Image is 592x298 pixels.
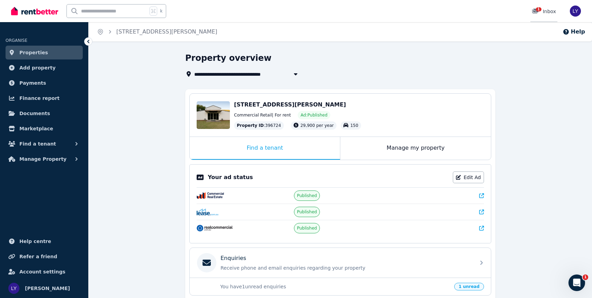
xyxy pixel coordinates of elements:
span: Commercial Retail | For rent [234,112,291,118]
a: Edit Ad [453,171,484,183]
span: k [160,8,162,14]
p: Receive phone and email enquiries regarding your property [221,264,471,271]
span: Ad: Published [301,112,327,118]
div: Manage my property [340,137,491,160]
span: Manage Property [19,155,66,163]
a: Account settings [6,265,83,279]
a: Marketplace [6,122,83,136]
iframe: Intercom live chat [568,274,585,291]
span: Finance report [19,94,60,102]
span: Property ID [237,123,264,128]
span: Properties [19,48,48,57]
span: Add property [19,64,56,72]
a: Payments [6,76,83,90]
a: Add property [6,61,83,75]
span: [STREET_ADDRESS][PERSON_NAME] [234,101,346,108]
img: Liansu Yu [570,6,581,17]
a: Documents [6,106,83,120]
span: Published [297,209,317,215]
span: [PERSON_NAME] [25,284,70,292]
a: Refer a friend [6,250,83,263]
a: EnquiriesReceive phone and email enquiries regarding your property [190,248,491,278]
img: CommercialRealEstate.com.au [197,192,224,199]
p: You have 1 unread enquiries [220,283,450,290]
div: Inbox [532,8,556,15]
img: RentBetter [11,6,58,16]
p: Your ad status [208,173,253,181]
h1: Property overview [185,53,271,64]
span: 29,900 per year [301,123,334,128]
a: Finance report [6,91,83,105]
a: Help centre [6,234,83,248]
a: [STREET_ADDRESS][PERSON_NAME] [116,28,217,35]
span: ORGANISE [6,38,27,43]
img: RealCommercial.com.au [197,225,233,232]
button: Help [563,28,585,36]
div: Find a tenant [190,137,340,160]
p: Enquiries [221,254,246,262]
img: Lease.com.au [197,208,218,215]
span: Published [297,225,317,231]
span: 1 unread [454,283,484,290]
span: Help centre [19,237,51,245]
span: Published [297,193,317,198]
img: Liansu Yu [8,283,19,294]
a: Properties [6,46,83,59]
span: Marketplace [19,124,53,133]
span: Find a tenant [19,140,56,148]
span: 150 [350,123,358,128]
span: Account settings [19,268,65,276]
span: Refer a friend [19,252,57,261]
div: : 396724 [234,121,284,130]
span: Payments [19,79,46,87]
span: 1 [536,7,541,11]
button: Find a tenant [6,137,83,151]
span: Documents [19,109,50,118]
button: Manage Property [6,152,83,166]
span: 1 [583,274,588,280]
nav: Breadcrumb [89,22,226,41]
